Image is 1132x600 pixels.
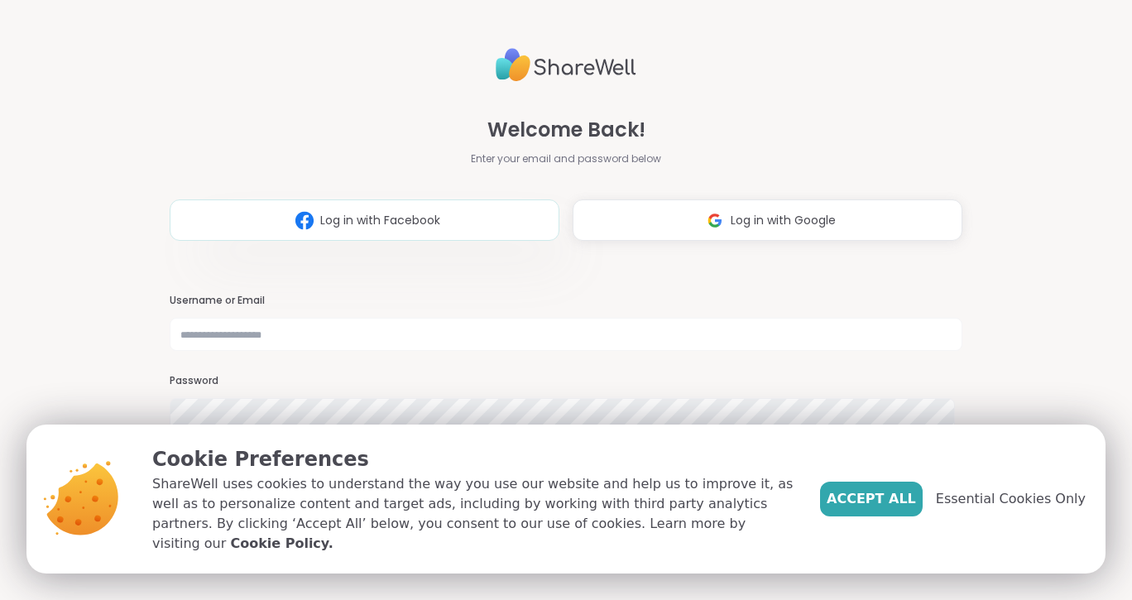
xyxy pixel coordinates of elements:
[471,151,661,166] span: Enter your email and password below
[487,115,645,145] span: Welcome Back!
[152,474,794,554] p: ShareWell uses cookies to understand the way you use our website and help us to improve it, as we...
[820,482,923,516] button: Accept All
[573,199,962,241] button: Log in with Google
[170,294,962,308] h3: Username or Email
[152,444,794,474] p: Cookie Preferences
[170,374,962,388] h3: Password
[827,489,916,509] span: Accept All
[289,205,320,236] img: ShareWell Logomark
[496,41,636,89] img: ShareWell Logo
[699,205,731,236] img: ShareWell Logomark
[936,489,1086,509] span: Essential Cookies Only
[320,212,440,229] span: Log in with Facebook
[230,534,333,554] a: Cookie Policy.
[170,199,559,241] button: Log in with Facebook
[731,212,836,229] span: Log in with Google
